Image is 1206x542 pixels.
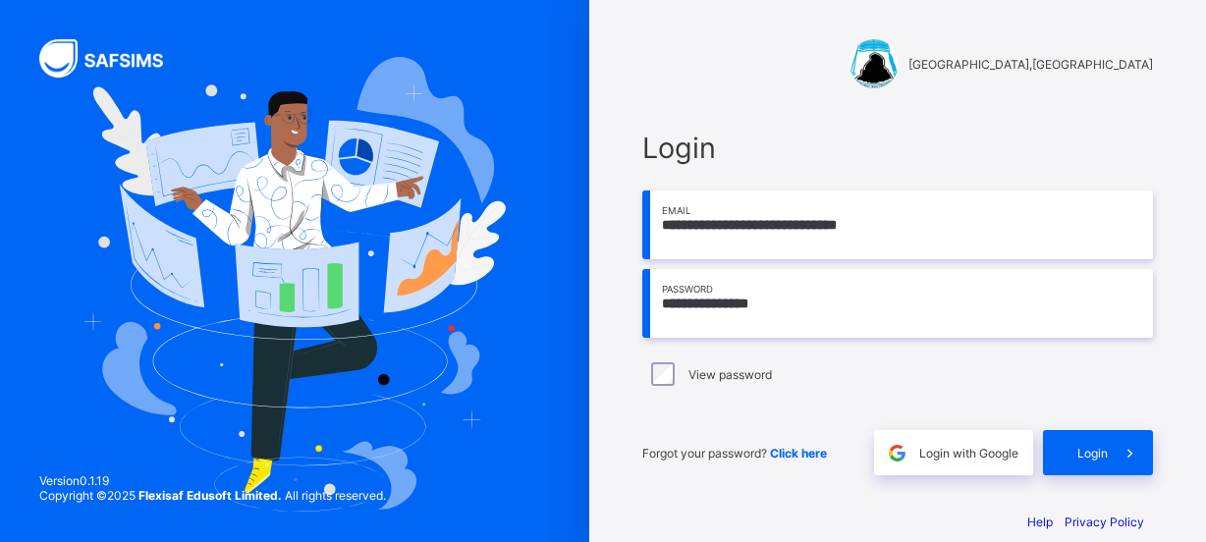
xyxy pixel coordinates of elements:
[770,446,827,461] a: Click here
[688,367,772,382] label: View password
[1027,515,1053,529] a: Help
[39,473,386,488] span: Version 0.1.19
[1065,515,1144,529] a: Privacy Policy
[39,488,386,503] span: Copyright © 2025 All rights reserved.
[138,488,282,503] strong: Flexisaf Edusoft Limited.
[83,57,507,512] img: Hero Image
[642,446,827,461] span: Forgot your password?
[39,39,187,78] img: SAFSIMS Logo
[908,57,1153,72] span: [GEOGRAPHIC_DATA],[GEOGRAPHIC_DATA]
[886,442,908,464] img: google.396cfc9801f0270233282035f929180a.svg
[642,131,1153,165] span: Login
[1077,446,1108,461] span: Login
[919,446,1018,461] span: Login with Google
